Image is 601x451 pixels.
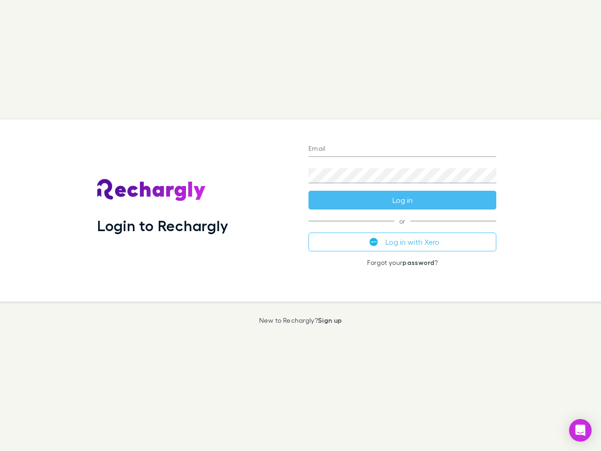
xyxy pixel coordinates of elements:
button: Log in with Xero [308,233,496,251]
img: Xero's logo [370,238,378,246]
img: Rechargly's Logo [97,179,206,202]
h1: Login to Rechargly [97,217,228,234]
p: Forgot your ? [308,259,496,266]
p: New to Rechargly? [259,317,342,324]
div: Open Intercom Messenger [569,419,592,442]
a: Sign up [318,316,342,324]
button: Log in [308,191,496,210]
a: password [402,258,434,266]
